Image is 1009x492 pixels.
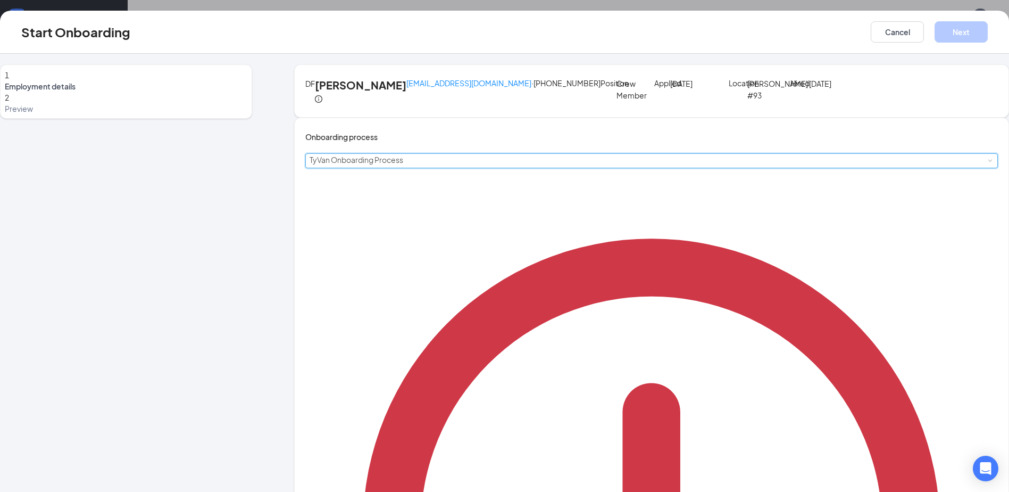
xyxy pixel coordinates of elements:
span: 1 [5,70,9,80]
p: · [PHONE_NUMBER] [406,78,601,94]
span: info-circle [315,95,322,103]
a: [EMAIL_ADDRESS][DOMAIN_NAME] [406,78,531,88]
p: Applied [654,78,670,88]
h4: [PERSON_NAME] [315,78,406,93]
p: [DATE] [670,78,702,89]
h3: Start Onboarding [21,23,130,41]
div: [object Object] [310,154,411,168]
p: [PERSON_NAME] #93 [747,78,785,101]
h4: Onboarding process [305,131,998,143]
div: Open Intercom Messenger [973,456,998,481]
p: Location [729,78,747,88]
p: [DATE] [809,78,846,89]
span: Preview [5,103,247,114]
p: Crew Member [616,78,648,101]
div: DF [305,78,315,89]
span: 2 [5,93,9,102]
span: Employment details [5,81,247,92]
p: Position [601,78,616,88]
p: Hired [790,78,809,88]
button: Next [935,21,988,43]
span: TyVan Onboarding Process [310,155,403,165]
button: Cancel [871,21,924,43]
